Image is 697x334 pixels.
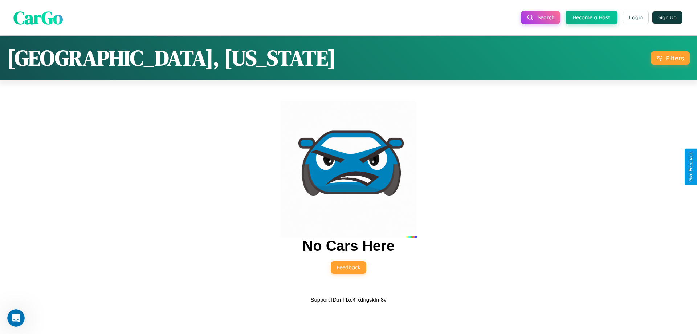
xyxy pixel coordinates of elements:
img: car [280,101,417,238]
button: Feedback [331,261,366,274]
button: Sign Up [652,11,682,24]
span: Search [538,14,554,21]
div: Give Feedback [688,152,693,182]
button: Login [623,11,649,24]
button: Filters [651,51,690,65]
h1: [GEOGRAPHIC_DATA], [US_STATE] [7,43,336,73]
div: Filters [666,54,684,62]
button: Search [521,11,560,24]
button: Become a Host [566,11,617,24]
h2: No Cars Here [302,238,394,254]
iframe: Intercom live chat [7,309,25,327]
p: Support ID: mfrlxc4rxdngskfm8v [310,295,386,305]
span: CarGo [13,5,63,30]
